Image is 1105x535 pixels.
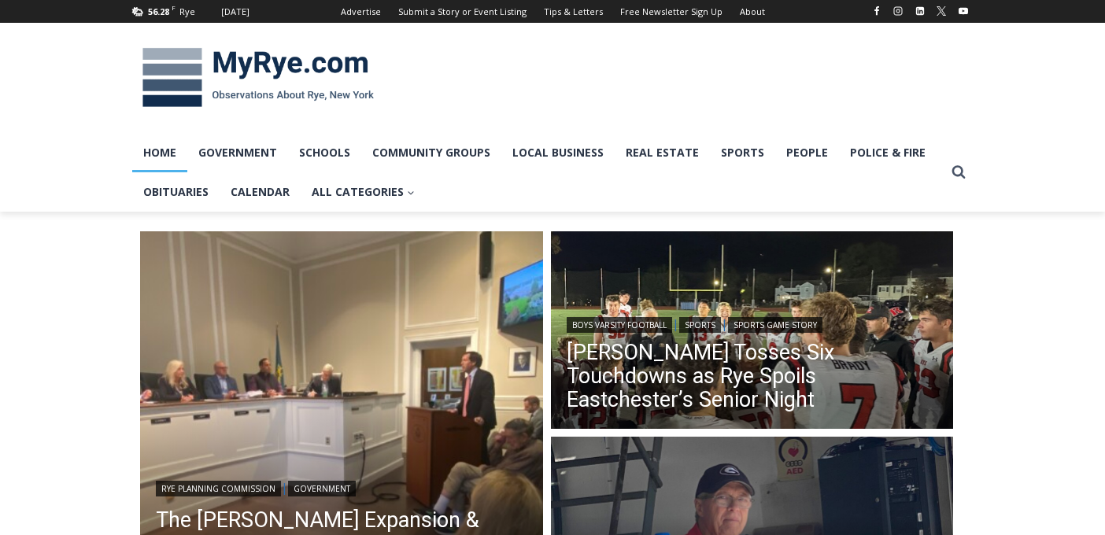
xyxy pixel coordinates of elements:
[501,133,615,172] a: Local Business
[775,133,839,172] a: People
[551,231,954,433] img: (PHOTO: The Rye Football team after their 48-23 Week Five win on October 10, 2025. Contributed.)
[156,481,281,496] a: Rye Planning Commission
[132,133,187,172] a: Home
[361,133,501,172] a: Community Groups
[710,133,775,172] a: Sports
[312,183,415,201] span: All Categories
[301,172,426,212] a: All Categories
[567,341,938,411] a: [PERSON_NAME] Tosses Six Touchdowns as Rye Spoils Eastchester’s Senior Night
[221,5,249,19] div: [DATE]
[179,5,195,19] div: Rye
[728,317,822,333] a: Sports Game Story
[889,2,907,20] a: Instagram
[288,481,356,496] a: Government
[944,158,973,186] button: View Search Form
[288,133,361,172] a: Schools
[132,133,944,212] nav: Primary Navigation
[867,2,886,20] a: Facebook
[132,37,384,119] img: MyRye.com
[156,478,527,496] div: |
[679,317,721,333] a: Sports
[567,317,672,333] a: Boys Varsity Football
[187,133,288,172] a: Government
[954,2,973,20] a: YouTube
[220,172,301,212] a: Calendar
[839,133,937,172] a: Police & Fire
[132,172,220,212] a: Obituaries
[148,6,169,17] span: 56.28
[567,314,938,333] div: | |
[615,133,710,172] a: Real Estate
[911,2,929,20] a: Linkedin
[932,2,951,20] a: X
[551,231,954,433] a: Read More Miller Tosses Six Touchdowns as Rye Spoils Eastchester’s Senior Night
[172,3,176,12] span: F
